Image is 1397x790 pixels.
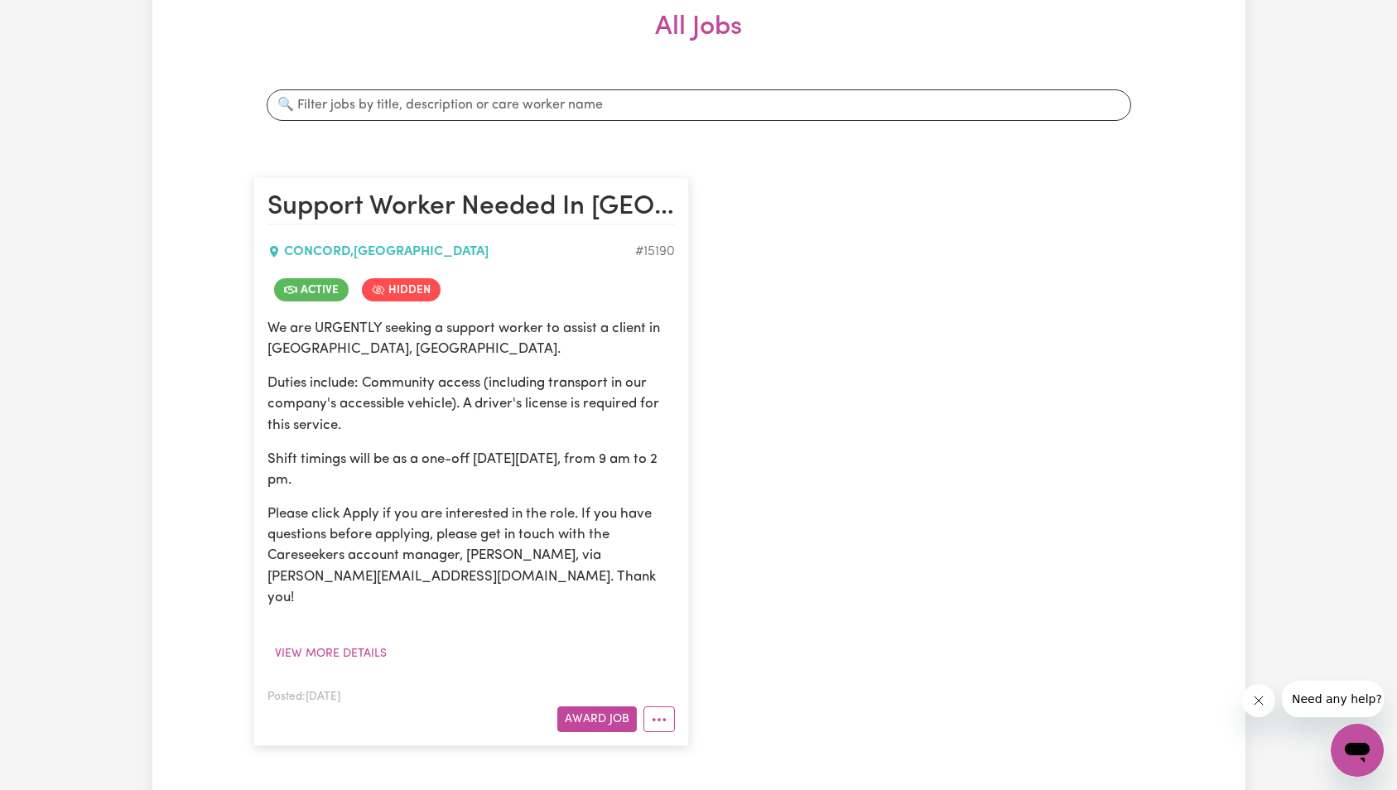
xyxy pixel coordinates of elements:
p: Shift timings will be as a one-off [DATE][DATE], from 9 am to 2 pm. [267,449,675,490]
span: Job is hidden [362,278,441,301]
button: Award Job [557,706,637,732]
span: Posted: [DATE] [267,691,340,702]
iframe: Message from company [1282,681,1384,717]
h2: Support Worker Needed In Concord, NSW [267,191,675,224]
p: Please click Apply if you are interested in the role. If you have questions before applying, plea... [267,503,675,608]
span: Job is active [274,278,349,301]
div: Job ID #15190 [635,242,675,262]
p: Duties include: Community access (including transport in our company's accessible vehicle). A dri... [267,373,675,436]
input: 🔍 Filter jobs by title, description or care worker name [267,89,1131,121]
button: View more details [267,641,394,667]
div: CONCORD , [GEOGRAPHIC_DATA] [267,242,635,262]
iframe: Close message [1242,684,1275,717]
button: More options [643,706,675,732]
h2: All Jobs [253,12,1144,70]
p: We are URGENTLY seeking a support worker to assist a client in [GEOGRAPHIC_DATA], [GEOGRAPHIC_DATA]. [267,318,675,359]
iframe: Button to launch messaging window [1331,724,1384,777]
